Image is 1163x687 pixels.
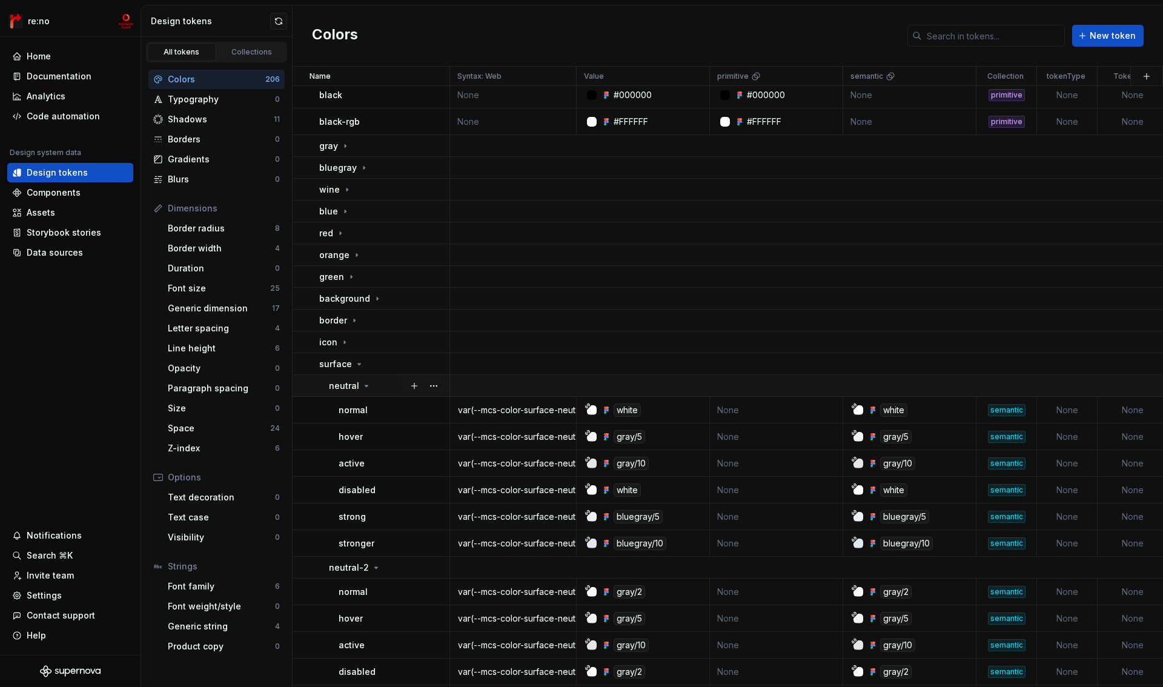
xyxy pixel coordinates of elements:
a: Z-index6 [163,439,285,458]
div: semantic [988,511,1025,523]
div: #000000 [747,89,785,101]
div: gray/2 [614,585,645,599]
div: gray/5 [880,612,912,625]
p: Value [584,71,604,81]
td: None [710,477,843,503]
a: Size0 [163,399,285,418]
td: None [1037,397,1098,423]
a: Borders0 [148,130,285,149]
p: orange [319,249,350,261]
div: 0 [275,174,280,184]
div: Settings [27,589,62,602]
p: normal [339,586,368,598]
div: Line height [168,342,275,354]
td: None [710,530,843,557]
td: None [710,450,843,477]
p: red [319,227,333,239]
td: None [1037,605,1098,632]
div: 8 [275,224,280,233]
div: Design system data [10,148,81,158]
div: Space [168,422,270,434]
a: Assets [7,203,133,222]
div: Storybook stories [27,227,101,239]
div: Generic dimension [168,302,272,314]
div: bluegray/5 [880,510,929,523]
div: Borders [168,133,275,145]
a: Generic string4 [163,617,285,636]
img: mc-develop [119,14,133,28]
div: bluegray/5 [614,510,663,523]
p: black-rgb [319,116,360,128]
td: None [450,82,577,108]
div: Notifications [27,529,82,542]
input: Search in tokens... [922,25,1065,47]
div: 4 [275,244,280,253]
div: gray/5 [880,430,912,443]
div: var(--mcs-color-surface-neutral-2-normal) [451,586,575,598]
div: semantic [988,457,1025,470]
a: Design tokens [7,163,133,182]
div: Collections [222,47,282,57]
p: blue [319,205,338,217]
div: 11 [274,114,280,124]
div: Contact support [27,609,95,622]
div: Assets [27,207,55,219]
a: Font weight/style0 [163,597,285,616]
p: neutral-2 [329,562,369,574]
p: bluegray [319,162,357,174]
div: gray/2 [614,665,645,679]
a: Border radius8 [163,219,285,238]
div: Help [27,629,46,642]
button: Contact support [7,606,133,625]
div: Documentation [27,70,91,82]
div: Border width [168,242,275,254]
td: None [1037,659,1098,685]
a: Components [7,183,133,202]
div: Home [27,50,51,62]
div: bluegray/10 [880,537,933,550]
div: white [614,403,641,417]
h2: Colors [312,25,358,47]
div: gray/10 [880,639,915,652]
div: 17 [272,304,280,313]
a: Duration0 [163,259,285,278]
div: white [880,403,907,417]
td: None [710,659,843,685]
div: var(--mcs-color-surface-neutral-normal) [451,404,575,416]
td: None [1037,108,1098,135]
div: Search ⌘K [27,549,73,562]
div: 0 [275,154,280,164]
div: #FFFFFF [614,116,648,128]
div: 6 [275,343,280,353]
div: Colors [168,73,265,85]
div: gray/5 [614,430,645,443]
div: 4 [275,324,280,333]
a: Analytics [7,87,133,106]
p: surface [319,358,352,370]
a: Generic dimension17 [163,299,285,318]
div: 0 [275,602,280,611]
p: active [339,457,365,470]
div: 0 [275,403,280,413]
button: Help [7,626,133,645]
p: black [319,89,342,101]
p: neutral [329,380,359,392]
p: hover [339,431,363,443]
a: Invite team [7,566,133,585]
div: gray/10 [614,457,649,470]
div: Code automation [27,110,100,122]
td: None [843,82,976,108]
div: Paragraph spacing [168,382,275,394]
div: bluegray/10 [614,537,666,550]
div: Design tokens [151,15,270,27]
p: normal [339,404,368,416]
p: stronger [339,537,374,549]
div: Duration [168,262,275,274]
div: white [880,483,907,497]
div: 0 [275,95,280,104]
div: 0 [275,363,280,373]
a: Storybook stories [7,223,133,242]
div: Text decoration [168,491,275,503]
td: None [710,397,843,423]
div: Generic string [168,620,275,632]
